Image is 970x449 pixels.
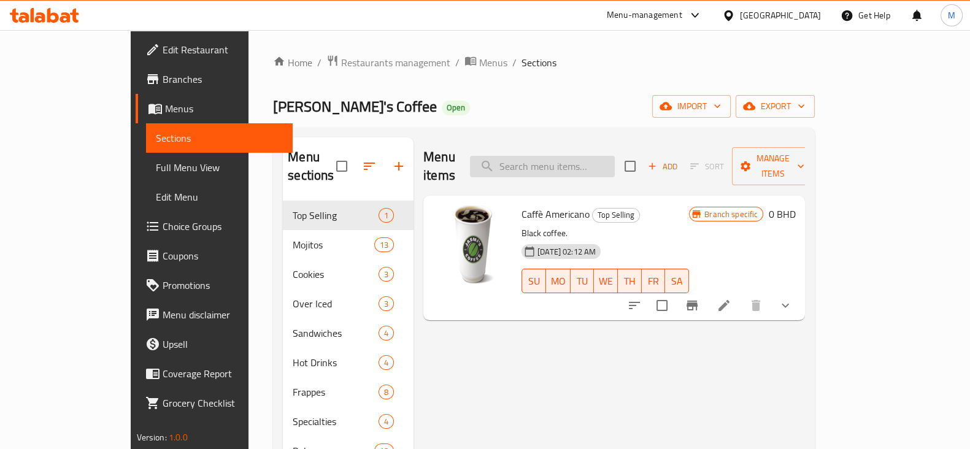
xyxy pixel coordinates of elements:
span: Specialties [293,414,379,429]
h2: Menu items [423,148,455,185]
span: SA [670,272,684,290]
a: Branches [136,64,293,94]
div: items [379,385,394,399]
span: [DATE] 02:12 AM [533,246,601,258]
div: Over Iced3 [283,289,414,318]
div: items [379,355,394,370]
span: Promotions [163,278,283,293]
span: Top Selling [593,208,639,222]
button: Branch-specific-item [677,291,707,320]
button: MO [546,269,571,293]
span: Edit Menu [156,190,283,204]
div: Specialties4 [283,407,414,436]
span: Select section [617,153,643,179]
span: Cookies [293,267,379,282]
span: Select section first [682,157,732,176]
button: SU [522,269,546,293]
h6: 0 BHD [768,205,795,223]
span: Sort sections [355,152,384,181]
span: TU [575,272,590,290]
li: / [455,55,460,70]
span: Branch specific [699,209,763,220]
span: M [948,9,955,22]
a: Menus [464,55,507,71]
div: items [379,267,394,282]
div: Top Selling1 [283,201,414,230]
span: import [662,99,721,114]
span: Version: [137,429,167,445]
span: Open [442,102,470,113]
span: SU [527,272,541,290]
div: items [379,296,394,311]
span: 3 [379,298,393,310]
a: Edit Menu [146,182,293,212]
a: Upsell [136,329,293,359]
button: import [652,95,731,118]
div: Frappes8 [283,377,414,407]
li: / [317,55,321,70]
div: Sandwiches4 [283,318,414,348]
span: Grocery Checklist [163,396,283,410]
li: / [512,55,517,70]
span: Menu disclaimer [163,307,283,322]
div: items [379,208,394,223]
img: Caffè Americano [433,205,512,284]
span: Edit Restaurant [163,42,283,57]
button: show more [771,291,800,320]
a: Restaurants management [326,55,450,71]
span: 4 [379,357,393,369]
a: Home [273,55,312,70]
span: Caffè Americano [522,205,590,223]
a: Edit menu item [717,298,731,313]
span: Sections [156,131,283,145]
nav: breadcrumb [273,55,815,71]
span: Restaurants management [341,55,450,70]
button: SA [665,269,689,293]
span: Hot Drinks [293,355,379,370]
span: Mojitos [293,237,374,252]
button: Add section [384,152,414,181]
span: Select to update [649,293,675,318]
span: export [745,99,805,114]
span: Upsell [163,337,283,351]
span: Coverage Report [163,366,283,381]
div: Top Selling [592,208,640,223]
span: Sections [522,55,556,70]
button: TH [618,269,642,293]
div: Sandwiches [293,326,379,340]
div: Mojitos13 [283,230,414,259]
a: Coverage Report [136,359,293,388]
span: WE [599,272,613,290]
button: TU [571,269,595,293]
span: Choice Groups [163,219,283,234]
span: Full Menu View [156,160,283,175]
span: Coupons [163,248,283,263]
span: 13 [375,239,393,251]
a: Menu disclaimer [136,300,293,329]
span: 1.0.0 [169,429,188,445]
span: 1 [379,210,393,221]
a: Edit Restaurant [136,35,293,64]
span: Branches [163,72,283,86]
a: Choice Groups [136,212,293,241]
div: items [379,326,394,340]
div: items [379,414,394,429]
span: MO [551,272,566,290]
button: delete [741,291,771,320]
div: [GEOGRAPHIC_DATA] [740,9,821,22]
span: Frappes [293,385,379,399]
p: Black coffee. [522,226,689,241]
a: Coupons [136,241,293,271]
button: FR [642,269,666,293]
h2: Menu sections [288,148,336,185]
div: Hot Drinks4 [283,348,414,377]
span: 4 [379,328,393,339]
button: Add [643,157,682,176]
a: Full Menu View [146,153,293,182]
span: Menus [165,101,283,116]
span: Manage items [742,151,804,182]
